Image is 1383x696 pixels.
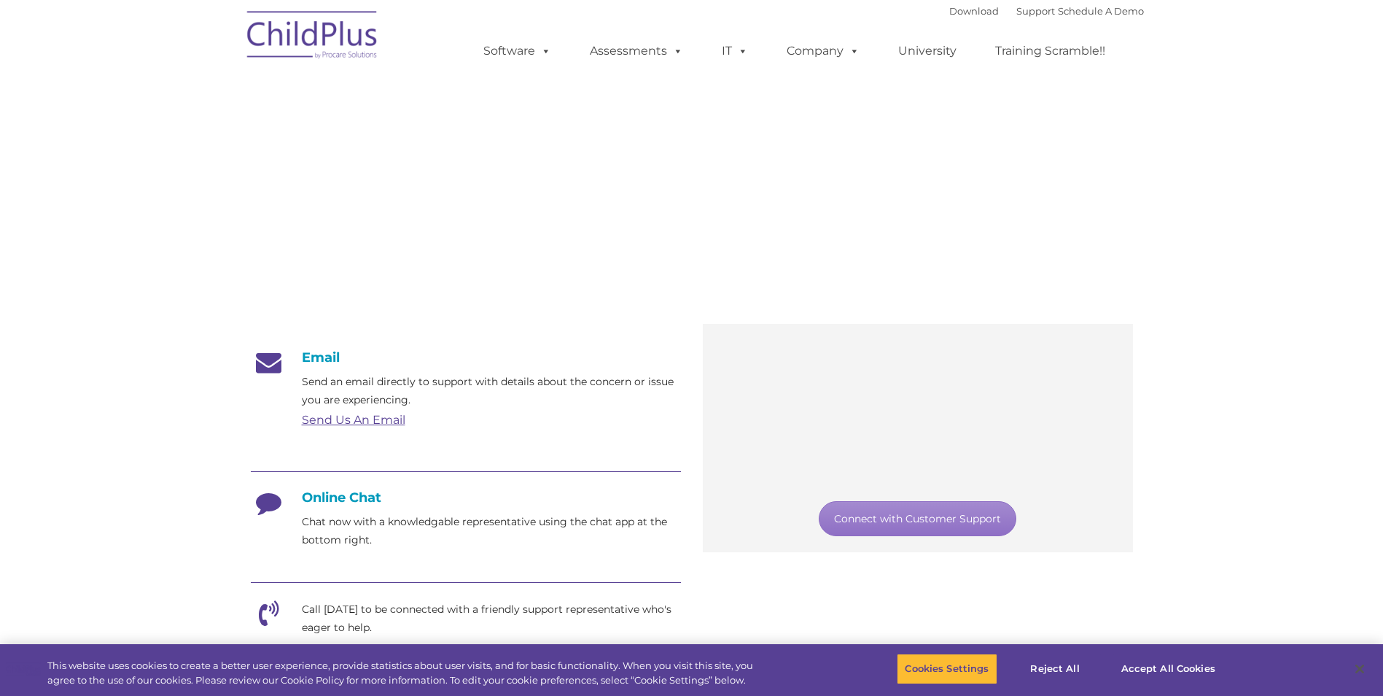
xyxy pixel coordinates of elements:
a: Download [949,5,999,17]
button: Reject All [1010,654,1101,684]
button: Cookies Settings [897,654,997,684]
a: Assessments [575,36,698,66]
h4: Email [251,349,681,366]
p: Send an email directly to support with details about the concern or issue you are experiencing. [302,373,681,409]
img: ChildPlus by Procare Solutions [240,1,386,74]
button: Close [1344,653,1376,685]
div: This website uses cookies to create a better user experience, provide statistics about user visit... [47,659,760,687]
p: Call [DATE] to be connected with a friendly support representative who's eager to help. [302,600,681,637]
a: University [884,36,971,66]
button: Accept All Cookies [1113,654,1223,684]
a: Training Scramble!! [981,36,1120,66]
a: Support [1016,5,1055,17]
a: Company [772,36,874,66]
a: Schedule A Demo [1058,5,1144,17]
a: Send Us An Email [302,413,405,427]
p: Chat now with a knowledgable representative using the chat app at the bottom right. [302,513,681,549]
h4: Online Chat [251,490,681,506]
font: | [949,5,1144,17]
a: Software [469,36,566,66]
a: Connect with Customer Support [819,501,1016,536]
a: IT [707,36,763,66]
